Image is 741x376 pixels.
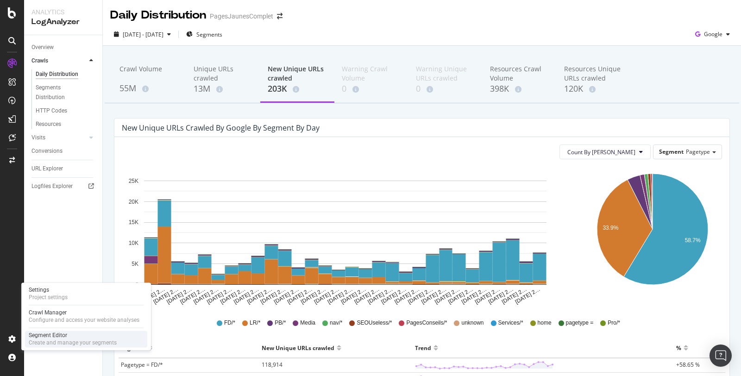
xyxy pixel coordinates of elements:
[29,339,117,346] div: Create and manage your segments
[567,148,635,156] span: Count By Day
[415,340,431,355] div: Trend
[25,285,147,302] a: SettingsProject settings
[129,219,138,226] text: 15K
[262,340,334,355] div: New Unique URLs crawled
[122,123,320,132] div: New Unique URLs crawled by google by Segment by Day
[29,316,139,324] div: Configure and access your website analyses
[29,294,68,301] div: Project settings
[119,64,179,82] div: Crawl Volume
[564,83,623,95] div: 120K
[564,64,623,83] div: Resources Unique URLs crawled
[566,319,594,327] span: pagetype =
[31,146,96,156] a: Conversions
[110,7,206,23] div: Daily Distribution
[490,64,549,83] div: Resources Crawl Volume
[704,30,722,38] span: Google
[29,286,68,294] div: Settings
[36,106,96,116] a: HTTP Codes
[583,167,722,306] svg: A chart.
[31,43,54,52] div: Overview
[559,144,651,159] button: Count By [PERSON_NAME]
[135,282,138,288] text: 0
[129,178,138,184] text: 25K
[36,119,96,129] a: Resources
[676,361,700,369] span: +58.65 %
[300,319,315,327] span: Media
[31,182,96,191] a: Logfiles Explorer
[608,319,620,327] span: Pro/*
[36,83,96,102] a: Segments Distribution
[686,148,710,156] span: Pagetype
[31,43,96,52] a: Overview
[31,164,96,174] a: URL Explorer
[25,308,147,325] a: Crawl ManagerConfigure and access your website analyses
[36,69,96,79] a: Daily Distribution
[31,56,87,66] a: Crawls
[416,83,475,95] div: 0
[25,331,147,347] a: Segment EditorCreate and manage your segments
[498,319,523,327] span: Services/*
[194,64,253,83] div: Unique URLs crawled
[268,83,327,95] div: 203K
[119,82,179,94] div: 55M
[129,199,138,205] text: 20K
[31,133,87,143] a: Visits
[31,7,95,17] div: Analytics
[710,345,732,367] div: Open Intercom Messenger
[36,83,87,102] div: Segments Distribution
[31,182,73,191] div: Logfiles Explorer
[29,309,139,316] div: Crawl Manager
[132,261,138,267] text: 5K
[29,332,117,339] div: Segment Editor
[684,238,700,244] text: 58.7%
[461,319,484,327] span: unknown
[110,27,175,42] button: [DATE] - [DATE]
[330,319,342,327] span: nav/*
[194,83,253,95] div: 13M
[676,340,681,355] div: %
[659,148,684,156] span: Segment
[406,319,447,327] span: PagesConseils/*
[416,64,475,83] div: Warning Unique URLs crawled
[31,56,48,66] div: Crawls
[121,361,163,369] span: Pagetype = FD/*
[31,146,63,156] div: Conversions
[36,69,78,79] div: Daily Distribution
[538,319,552,327] span: home
[36,106,67,116] div: HTTP Codes
[129,240,138,246] text: 10K
[31,164,63,174] div: URL Explorer
[357,319,392,327] span: SEOUseless/*
[31,17,95,27] div: LogAnalyzer
[196,31,222,38] span: Segments
[691,27,734,42] button: Google
[342,64,401,83] div: Warning Crawl Volume
[210,12,273,21] div: PagesJaunesComplet
[603,225,618,231] text: 33.9%
[36,119,61,129] div: Resources
[31,133,45,143] div: Visits
[262,361,283,369] span: 118,914
[277,13,283,19] div: arrow-right-arrow-left
[182,27,226,42] button: Segments
[122,167,569,306] svg: A chart.
[490,83,549,95] div: 398K
[268,64,327,83] div: New Unique URLs crawled
[123,31,163,38] span: [DATE] - [DATE]
[342,83,401,95] div: 0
